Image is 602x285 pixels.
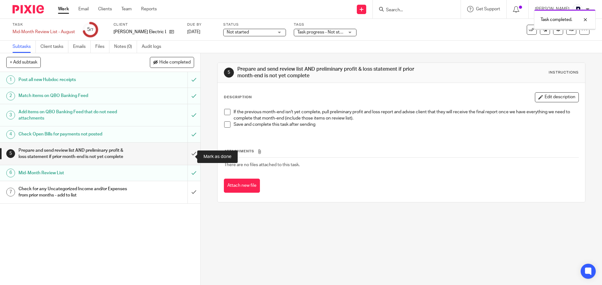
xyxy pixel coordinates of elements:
a: Files [95,41,109,53]
div: 6 [6,169,15,177]
div: 5 [6,149,15,158]
span: [DATE] [187,30,200,34]
h1: Post all new Hubdoc receipts [18,75,127,84]
span: Not started [227,30,249,34]
label: Client [114,22,179,27]
div: 7 [6,188,15,196]
label: Tags [294,22,356,27]
div: 5 [224,68,234,78]
a: Team [121,6,132,12]
a: Clients [98,6,112,12]
span: Hide completed [159,60,191,65]
span: There are no files attached to this task. [224,163,300,167]
img: deximal_460x460_FB_Twitter.png [573,4,583,14]
div: Mid-Month Review List - August [13,29,75,35]
button: Attach new file [224,179,260,193]
h1: Add items on QBO Banking Feed that do not need attachments [18,107,127,123]
button: Edit description [535,92,579,102]
p: Description [224,95,252,100]
a: Notes (0) [114,41,137,53]
h1: Prepare and send review list AND preliminary profit & loss statement if prior month-end is not ye... [237,66,415,79]
p: [PERSON_NAME] Electric Ltd [114,29,166,35]
a: Emails [73,41,91,53]
label: Due by [187,22,215,27]
p: Save and complete this task after sending [234,121,578,128]
span: Attachments [224,150,254,153]
p: Task completed. [541,17,572,23]
div: Instructions [549,70,579,75]
h1: Check Open Bills for payments not posted [18,130,127,139]
div: 5 [87,26,93,33]
div: 3 [6,111,15,120]
p: If the previous month-end isn't yet complete, pull preliminary profit and loss report and advise ... [234,109,578,122]
label: Task [13,22,75,27]
img: Pixie [13,5,44,13]
a: Client tasks [40,41,68,53]
h1: Match items on QBO Banking Feed [18,91,127,100]
h1: Prepare and send review list AND preliminary profit & loss statement if prior month-end is not ye... [18,146,127,162]
a: Reports [141,6,157,12]
a: Audit logs [142,41,166,53]
button: Hide completed [150,57,194,68]
span: Task progress - Not started + 2 [297,30,357,34]
button: + Add subtask [6,57,41,68]
div: 4 [6,130,15,139]
a: Subtasks [13,41,36,53]
label: Status [223,22,286,27]
h1: Check for any Uncategorized Income and/or Expenses from prior months - add to list [18,184,127,200]
a: Work [58,6,69,12]
div: 1 [6,75,15,84]
small: /7 [90,28,93,32]
h1: Mid-Month Review List [18,168,127,178]
a: Email [78,6,89,12]
div: 2 [6,92,15,100]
